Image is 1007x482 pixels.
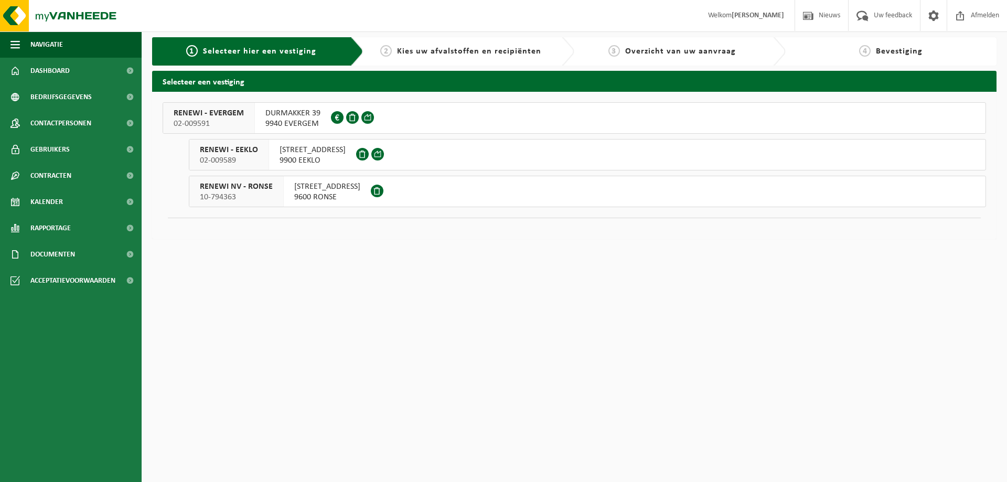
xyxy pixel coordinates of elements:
span: [STREET_ADDRESS] [280,145,346,155]
button: RENEWI - EVERGEM 02-009591 DURMAKKER 399940 EVERGEM [163,102,986,134]
span: Navigatie [30,31,63,58]
span: Gebruikers [30,136,70,163]
span: Dashboard [30,58,70,84]
span: DURMAKKER 39 [265,108,320,119]
span: Acceptatievoorwaarden [30,267,115,294]
button: RENEWI NV - RONSE 10-794363 [STREET_ADDRESS]9600 RONSE [189,176,986,207]
span: 9600 RONSE [294,192,360,202]
span: Contracten [30,163,71,189]
span: 10-794363 [200,192,273,202]
button: RENEWI - EEKLO 02-009589 [STREET_ADDRESS]9900 EEKLO [189,139,986,170]
span: 3 [608,45,620,57]
span: 9900 EEKLO [280,155,346,166]
span: Overzicht van uw aanvraag [625,47,736,56]
span: Bevestiging [876,47,923,56]
span: Kalender [30,189,63,215]
span: Contactpersonen [30,110,91,136]
span: 1 [186,45,198,57]
span: 02-009589 [200,155,258,166]
span: Documenten [30,241,75,267]
span: RENEWI NV - RONSE [200,181,273,192]
span: RENEWI - EEKLO [200,145,258,155]
strong: [PERSON_NAME] [732,12,784,19]
span: 2 [380,45,392,57]
h2: Selecteer een vestiging [152,71,997,91]
span: [STREET_ADDRESS] [294,181,360,192]
span: Kies uw afvalstoffen en recipiënten [397,47,541,56]
span: 4 [859,45,871,57]
span: 9940 EVERGEM [265,119,320,129]
span: Rapportage [30,215,71,241]
span: RENEWI - EVERGEM [174,108,244,119]
span: 02-009591 [174,119,244,129]
span: Bedrijfsgegevens [30,84,92,110]
span: Selecteer hier een vestiging [203,47,316,56]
